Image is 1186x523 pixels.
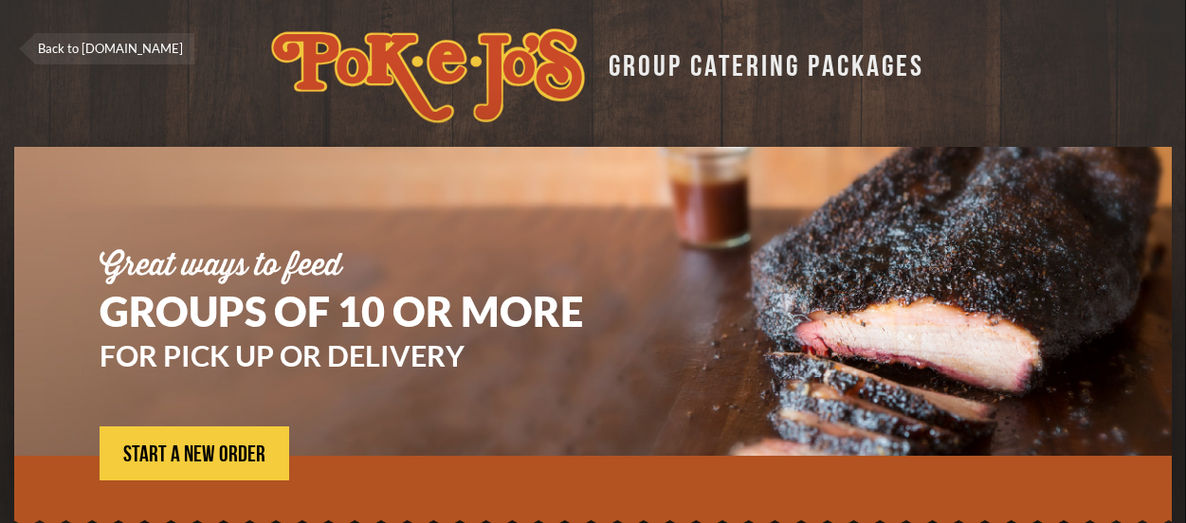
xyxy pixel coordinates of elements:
h1: GROUPS OF 10 OR MORE [100,291,612,332]
h3: FOR PICK UP OR DELIVERY [100,341,612,370]
a: START A NEW ORDER [100,426,289,480]
span: START A NEW ORDER [123,443,265,466]
div: Great ways to feed [100,251,612,281]
a: Back to [DOMAIN_NAME] [19,33,194,64]
img: logo.svg [271,28,585,123]
div: GROUP CATERING PACKAGES [594,44,924,81]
